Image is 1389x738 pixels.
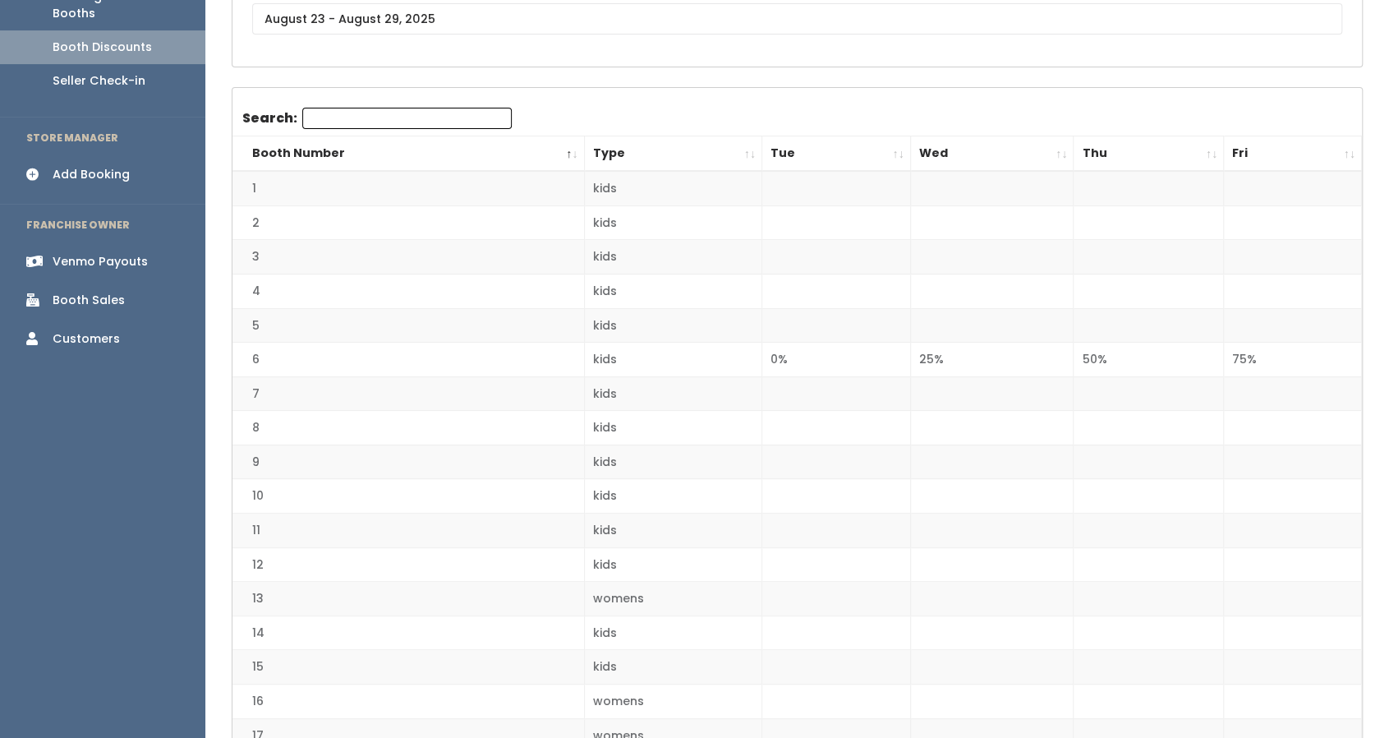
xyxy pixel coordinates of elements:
td: kids [584,650,762,685]
div: Booth Discounts [53,39,152,56]
td: 75% [1224,343,1362,377]
td: kids [584,308,762,343]
div: Customers [53,330,120,348]
div: Seller Check-in [53,72,145,90]
td: 9 [232,445,584,479]
td: 11 [232,514,584,548]
td: kids [584,376,762,411]
th: Wed: activate to sort column ascending [910,136,1074,172]
td: 16 [232,684,584,718]
div: Booth Sales [53,292,125,309]
td: 13 [232,582,584,616]
td: kids [584,274,762,309]
th: Thu: activate to sort column ascending [1074,136,1224,172]
td: kids [584,171,762,205]
td: kids [584,616,762,650]
td: 2 [232,205,584,240]
td: 15 [232,650,584,685]
td: kids [584,240,762,274]
td: 14 [232,616,584,650]
td: womens [584,582,762,616]
td: 8 [232,411,584,445]
td: kids [584,514,762,548]
td: kids [584,479,762,514]
td: kids [584,205,762,240]
td: 6 [232,343,584,377]
td: 50% [1074,343,1224,377]
td: 7 [232,376,584,411]
td: kids [584,343,762,377]
td: 1 [232,171,584,205]
td: 25% [910,343,1074,377]
td: kids [584,445,762,479]
td: 4 [232,274,584,309]
td: kids [584,411,762,445]
td: womens [584,684,762,718]
th: Type: activate to sort column ascending [584,136,762,172]
td: 10 [232,479,584,514]
td: 12 [232,547,584,582]
input: Search: [302,108,512,129]
td: kids [584,547,762,582]
label: Search: [242,108,512,129]
td: 0% [762,343,911,377]
td: 5 [232,308,584,343]
td: 3 [232,240,584,274]
th: Booth Number: activate to sort column descending [232,136,584,172]
div: Venmo Payouts [53,253,148,270]
input: August 23 - August 29, 2025 [252,3,1342,35]
div: Add Booking [53,166,130,183]
th: Fri: activate to sort column ascending [1224,136,1362,172]
th: Tue: activate to sort column ascending [762,136,911,172]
